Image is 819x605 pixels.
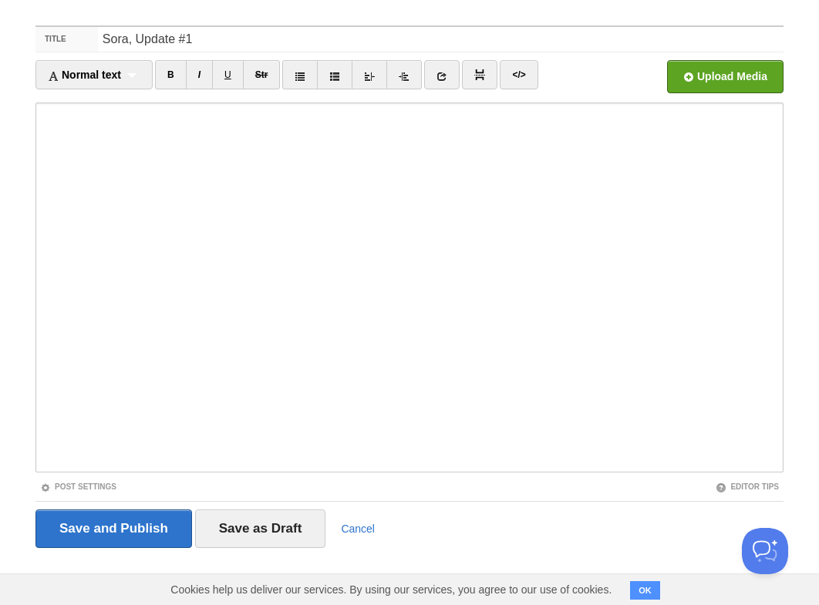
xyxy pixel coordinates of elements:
span: Normal text [48,69,121,81]
a: Editor Tips [716,482,779,491]
input: Save and Publish [35,509,192,548]
a: Str [243,60,281,89]
a: U [212,60,244,89]
label: Title [35,27,98,52]
a: Post Settings [40,482,116,491]
iframe: Help Scout Beacon - Open [742,528,788,574]
a: </> [500,60,538,89]
del: Str [255,69,268,80]
input: Save as Draft [195,509,326,548]
a: I [186,60,213,89]
span: Cookies help us deliver our services. By using our services, you agree to our use of cookies. [155,574,627,605]
button: OK [630,581,660,600]
a: B [155,60,187,89]
a: Cancel [341,523,375,535]
img: pagebreak-icon.png [474,69,485,80]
